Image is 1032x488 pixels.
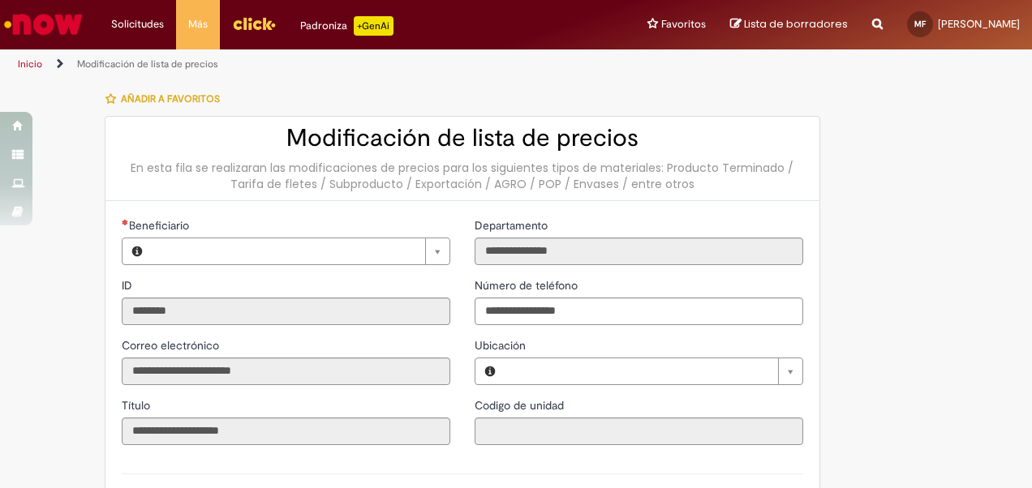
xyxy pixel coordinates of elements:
a: Lista de borradores [730,17,848,32]
span: [PERSON_NAME] [938,17,1020,31]
button: Ubicación, Vista previa de este registro [475,358,505,384]
h2: Modificación de lista de precios [122,125,803,152]
span: Solo lectura: Codigo de unidad [475,398,567,413]
span: Solo lectura: Correo electrónico [122,338,222,353]
input: Correo electrónico [122,357,450,385]
input: Codigo de unidad [475,417,803,445]
span: Ubicación [475,338,529,353]
span: Lista de borradores [744,16,848,32]
span: Añadir a favoritos [121,92,220,105]
a: Borrar campo Beneficiario [152,238,449,264]
span: Obligatorios [122,219,129,225]
span: Solicitudes [111,16,164,32]
span: Número de teléfono [475,278,581,293]
label: Solo lectura: Correo electrónico [122,337,222,353]
label: Solo lectura: ID [122,277,135,293]
label: Solo lectura: Departamento [475,217,551,233]
span: Solo lectura: Título [122,398,153,413]
input: Título [122,417,450,445]
label: Solo lectura: Codigo de unidad [475,397,567,413]
input: ID [122,298,450,325]
span: Solo lectura: Departamento [475,218,551,233]
img: click_logo_yellow_360x200.png [232,11,276,36]
button: Beneficiario, Vista previa de este registro [123,238,152,264]
input: Departamento [475,238,803,265]
a: Borrar campo Ubicación [505,358,802,384]
input: Número de teléfono [475,298,803,325]
span: Solo lectura: ID [122,278,135,293]
button: Añadir a favoritos [105,82,229,116]
label: Solo lectura: Título [122,397,153,413]
span: Favoritos [661,16,706,32]
div: Padroniza [300,16,393,36]
a: Inicio [18,58,42,71]
span: Obligatorios - Beneficiario [129,218,192,233]
ul: Rutas de acceso a la página [12,49,676,79]
span: MF [914,19,926,29]
img: ServiceNow [2,8,85,41]
div: En esta fila se realizaran las modificaciones de precios para los siguientes tipos de materiales:... [122,160,803,192]
a: Modificación de lista de precios [77,58,218,71]
p: +GenAi [354,16,393,36]
span: Más [188,16,208,32]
